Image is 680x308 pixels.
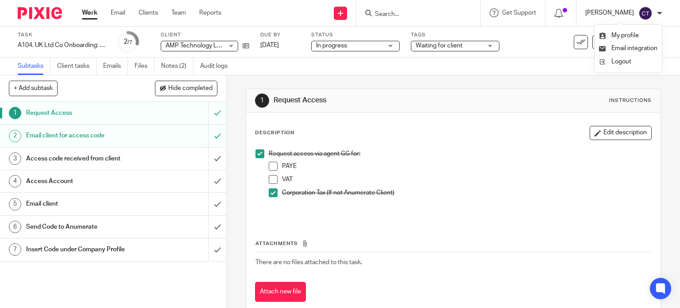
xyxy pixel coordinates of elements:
[9,221,21,233] div: 6
[18,41,106,50] div: A104. UK Ltd Co Onboarding: Government Gateway Access
[611,45,657,51] span: Email integration
[638,6,653,20] img: svg%3E
[590,126,652,140] button: Edit description
[9,198,21,211] div: 5
[502,10,536,16] span: Get Support
[26,243,142,256] h1: Insert Code under Company Profile
[374,11,454,19] input: Search
[316,43,347,49] span: In progress
[611,58,631,65] span: Logout
[599,55,657,68] a: Logout
[127,40,132,45] small: /7
[599,32,639,39] a: My profile
[111,8,125,17] a: Email
[9,81,58,96] button: + Add subtask
[274,96,472,105] h1: Request Access
[171,8,186,17] a: Team
[26,129,142,142] h1: Email client for access code
[255,129,294,136] p: Description
[200,58,234,75] a: Audit logs
[282,188,652,197] p: Corporation Tax (If not Anumerate Client)
[282,162,652,171] p: PAYE
[103,58,128,75] a: Emails
[9,243,21,256] div: 7
[416,43,463,49] span: Waiting for client
[260,31,300,39] label: Due by
[124,37,132,47] div: 2
[9,152,21,165] div: 3
[26,106,142,120] h1: Request Access
[269,149,652,158] p: Request access via agent GG for:
[255,241,298,246] span: Attachments
[18,31,106,39] label: Task
[255,94,269,108] div: 1
[260,42,279,48] span: [DATE]
[161,31,249,39] label: Client
[609,97,652,104] div: Instructions
[26,220,142,234] h1: Send Code to Anumerate
[611,32,639,39] span: My profile
[26,175,142,188] h1: Access Account
[135,58,155,75] a: Files
[255,282,306,302] button: Attach new file
[166,43,266,49] span: AMP Technology Limited - GUK2326
[585,8,634,17] p: [PERSON_NAME]
[411,31,499,39] label: Tags
[311,31,400,39] label: Status
[282,175,652,184] p: VAT
[82,8,97,17] a: Work
[255,259,362,265] span: There are no files attached to this task.
[139,8,158,17] a: Clients
[9,175,21,187] div: 4
[57,58,97,75] a: Client tasks
[9,130,21,142] div: 2
[161,58,193,75] a: Notes (2)
[168,85,212,92] span: Hide completed
[26,152,142,165] h1: Access code received from client
[18,58,50,75] a: Subtasks
[199,8,221,17] a: Reports
[9,107,21,119] div: 1
[18,7,62,19] img: Pixie
[26,197,142,211] h1: Email client
[155,81,217,96] button: Hide completed
[599,45,657,51] a: Email integration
